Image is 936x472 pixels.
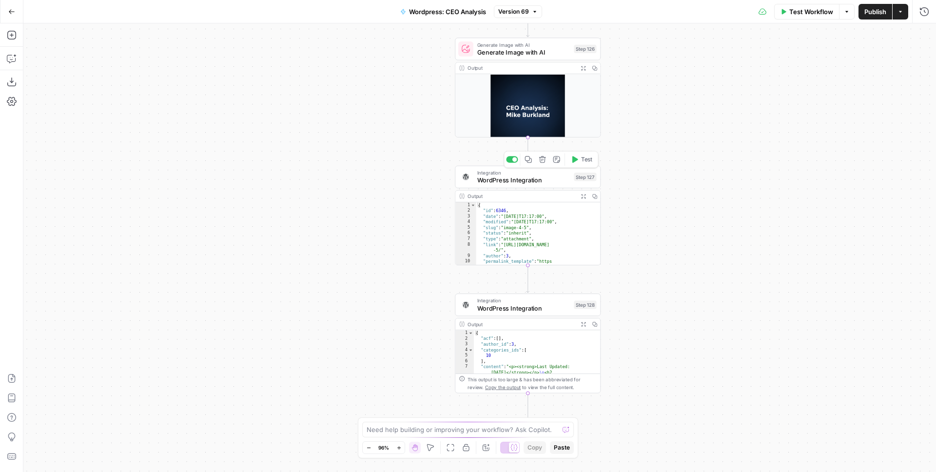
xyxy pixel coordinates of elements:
span: Copy the output [485,384,521,390]
span: Version 69 [498,7,529,16]
div: 10 [455,259,476,276]
div: 5 [455,225,476,231]
span: Toggle code folding, rows 1 through 76 [470,202,476,208]
button: Paste [550,441,574,454]
div: 4 [455,219,476,225]
img: WordPress%20logotype.png [461,172,470,181]
div: 3 [455,214,476,219]
div: 8 [455,242,476,253]
div: Step 127 [574,173,596,181]
div: Output [468,320,575,328]
span: Integration [477,169,570,176]
img: image.png [455,74,600,148]
button: Test [567,154,596,166]
g: Edge from step_127 to step_128 [526,265,529,293]
button: Version 69 [494,5,542,18]
button: Test Workflow [774,4,839,20]
div: 2 [455,208,476,214]
span: Paste [554,443,570,452]
div: Step 126 [574,45,596,53]
div: This output is too large & has been abbreviated for review. to view the full content. [468,376,596,391]
span: WordPress Integration [477,303,570,313]
span: 96% [378,444,389,452]
span: WordPress Integration [477,176,570,185]
div: 5 [455,353,474,359]
span: Publish [864,7,886,17]
g: Edge from step_101 to step_126 [526,9,529,37]
div: Generate Image with AIGenerate Image with AIStep 126Output [455,38,601,137]
span: Generate Image with AI [477,41,570,48]
button: Publish [858,4,892,20]
span: Copy [527,443,542,452]
span: Integration [477,297,570,304]
div: EndOutput [455,421,601,444]
span: Wordpress: CEO Analysis [409,7,486,17]
div: Output [468,193,575,200]
div: 7 [455,236,476,242]
button: Copy [524,441,546,454]
div: 6 [455,358,474,364]
button: Wordpress: CEO Analysis [394,4,492,20]
div: 4 [455,347,474,353]
div: Output [468,64,575,72]
div: 1 [455,330,474,336]
span: Toggle code folding, rows 4 through 6 [468,347,473,353]
g: Edge from step_128 to end [526,393,529,420]
span: Test [581,155,592,163]
span: Toggle code folding, rows 1 through 8 [468,330,473,336]
div: Step 128 [574,300,596,309]
div: 9 [455,253,476,259]
div: 1 [455,202,476,208]
div: 3 [455,341,474,347]
div: IntegrationWordPress IntegrationStep 127TestOutput{ "id":6346, "date":"[DATE]T17:17:00", "modifie... [455,166,601,265]
div: IntegrationWordPress IntegrationStep 128Output{ "acf":[], "author_id":3, "categories_ids":[ 10 ],... [455,294,601,393]
img: WordPress%20logotype.png [461,300,470,310]
span: Test Workflow [789,7,833,17]
div: 2 [455,336,474,342]
span: Generate Image with AI [477,48,570,57]
div: 6 [455,231,476,236]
